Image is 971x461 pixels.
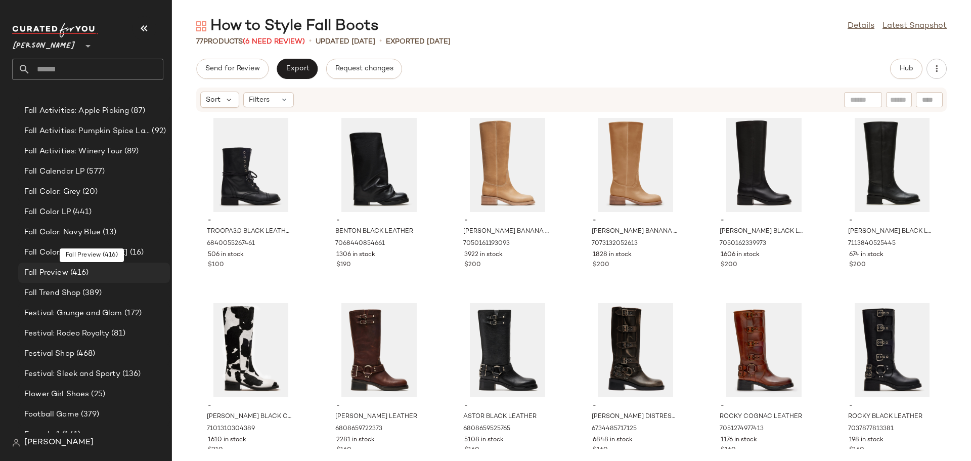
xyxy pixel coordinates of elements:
[592,227,678,236] span: [PERSON_NAME] BANANA LEATHER WIDE CALF
[464,261,481,270] span: $200
[721,401,807,410] span: -
[335,65,393,73] span: Request changes
[60,429,80,441] span: (161)
[336,216,422,225] span: -
[277,59,318,79] button: Export
[89,389,105,400] span: (25)
[464,446,479,455] span: $160
[328,303,430,397] img: STEVEMADDEN_SHOES_ASTOR_BROWN-LEATHER_01.jpg
[463,412,537,422] span: ASTOR BLACK LEATHER
[200,303,302,397] img: STEVEMADDEN_SHOES_RIGGS-H_BLACK-WHITE_01_09c5e7c3-7882-4edb-ab6c-c12fa11c072b.jpg
[208,250,244,260] span: 506 in stock
[24,287,80,299] span: Fall Trend Shop
[463,425,510,434] span: 6808659525765
[24,389,89,400] span: Flower Girl Shoes
[336,436,375,445] span: 2281 in stock
[24,437,94,449] span: [PERSON_NAME]
[848,239,896,248] span: 7113840525445
[848,425,894,434] span: 7037877813381
[335,227,413,236] span: BENTON BLACK LEATHER
[207,425,255,434] span: 7101310304389
[285,65,309,73] span: Export
[336,261,351,270] span: $190
[208,216,294,225] span: -
[80,186,98,198] span: (20)
[841,118,943,212] img: STEVEMADDEN_SHOES_RIGGS-W_BLACK-LEATHER_01.jpg
[200,118,302,212] img: STEVEMADDEN_SHOES_TROOPA-3.0_BLACK-LEATHER_01.jpg
[150,125,166,137] span: (92)
[849,401,935,410] span: -
[12,23,98,37] img: cfy_white_logo.C9jOOHJF.svg
[456,303,558,397] img: STEVEMADDEN_SHOES_ASTOR_BLACK-LEATHER_01.jpg
[208,401,294,410] span: -
[84,166,105,178] span: (577)
[24,186,80,198] span: Fall Color: Grey
[456,118,558,212] img: STEVEMADDEN_SHOES_RIGGS_BANANA-LEATHER.jpg
[316,36,375,47] p: updated [DATE]
[68,267,89,279] span: (416)
[79,409,100,421] span: (379)
[101,227,117,238] span: (13)
[24,247,128,259] span: Fall Color: [PERSON_NAME]
[206,95,220,105] span: Sort
[593,216,679,225] span: -
[386,36,451,47] p: Exported [DATE]
[593,401,679,410] span: -
[24,308,122,319] span: Festival: Grunge and Glam
[196,21,206,31] img: svg%3e
[899,65,913,73] span: Hub
[593,250,632,260] span: 1828 in stock
[328,118,430,212] img: STEVEMADDEN_SHOES_BENTON_BLACK-LEATHER_01.jpg
[463,227,549,236] span: [PERSON_NAME] BANANA LEATHER
[593,436,633,445] span: 6848 in stock
[720,412,802,422] span: ROCKY COGNAC LEATHER
[336,446,351,455] span: $160
[841,303,943,397] img: STEVEMADDEN_SHOES_ROCKY_BLACK-LEATHER_01.jpg
[849,261,866,270] span: $200
[882,20,947,32] a: Latest Snapshot
[24,328,109,340] span: Festival: Rodeo Royalty
[890,59,922,79] button: Hub
[721,436,757,445] span: 1176 in stock
[848,227,934,236] span: [PERSON_NAME] BLACK LEATHER WIDE CALF
[129,105,145,117] span: (87)
[243,38,305,46] span: (6 Need Review)
[122,308,142,319] span: (172)
[24,368,120,380] span: Festival: Sleek and Sporty
[585,118,687,212] img: STEVEMADDEN_SHOES_RIGGS-W_BANANA-LEATHER_a314e097-b815-4a73-99c9-8b779167d7f0.jpg
[336,401,422,410] span: -
[24,409,79,421] span: Football Game
[326,59,402,79] button: Request changes
[463,239,510,248] span: 7050161193093
[208,446,223,455] span: $210
[24,227,101,238] span: Fall Color: Navy Blue
[464,401,550,410] span: -
[335,239,385,248] span: 7068440854661
[207,412,293,422] span: [PERSON_NAME] BLACK COW PRINT
[335,412,417,422] span: [PERSON_NAME] LEATHER
[24,166,84,178] span: Fall Calendar LP
[464,436,504,445] span: 5108 in stock
[12,34,76,53] span: [PERSON_NAME]
[849,436,884,445] span: 198 in stock
[713,303,815,397] img: STEVEMADDEN_SHOES_ROCKY_COGNAC-LEATHER_01_05ee1e38-c1a5-489c-afb1-2eef15d05612.jpg
[109,328,125,340] span: (81)
[24,146,122,157] span: Fall Activities: Winery Tour
[592,239,638,248] span: 7073132052613
[196,16,379,36] div: How to Style Fall Boots
[721,216,807,225] span: -
[24,125,150,137] span: Fall Activities: Pumpkin Spice Latte Girl
[592,412,678,422] span: [PERSON_NAME] DISTRESSED
[592,425,637,434] span: 6734485717125
[120,368,141,380] span: (136)
[80,287,102,299] span: (389)
[848,20,874,32] a: Details
[849,216,935,225] span: -
[24,267,68,279] span: Fall Preview
[122,146,139,157] span: (89)
[207,227,293,236] span: TROOPA3.0 BLACK LEATHER
[24,348,74,360] span: Festival Shop
[12,439,20,447] img: svg%3e
[720,425,764,434] span: 7051274977413
[309,35,312,48] span: •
